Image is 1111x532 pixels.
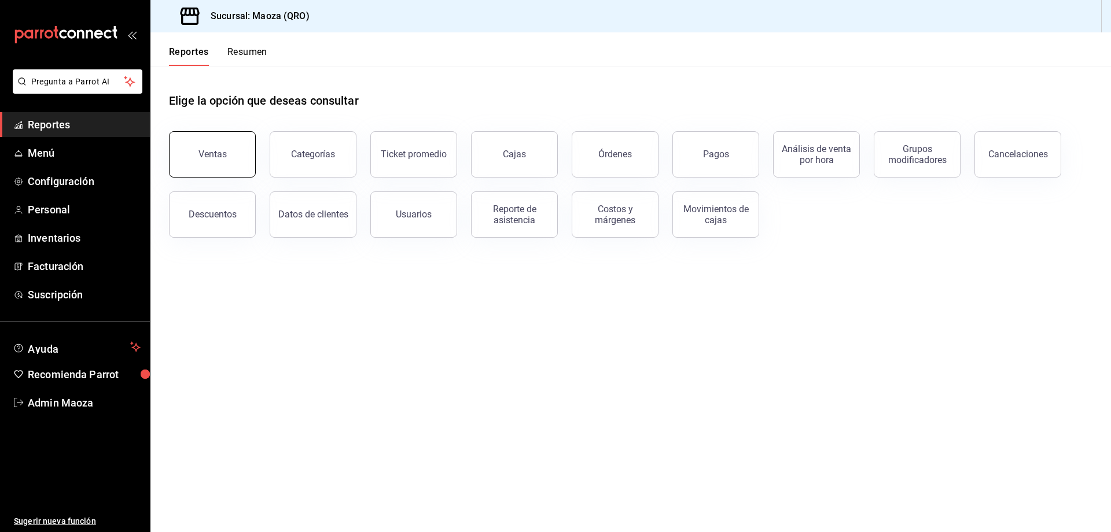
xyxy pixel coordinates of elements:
h3: Sucursal: Maoza (QRO) [201,9,310,23]
a: Pregunta a Parrot AI [8,84,142,96]
button: Resumen [227,46,267,66]
button: Ticket promedio [370,131,457,178]
button: Reportes [169,46,209,66]
button: Costos y márgenes [572,191,658,238]
button: Grupos modificadores [874,131,961,178]
div: Reporte de asistencia [479,204,550,226]
button: Categorías [270,131,356,178]
button: Órdenes [572,131,658,178]
span: Menú [28,145,141,161]
button: Movimientos de cajas [672,191,759,238]
div: Descuentos [189,209,237,220]
div: Cajas [503,149,526,160]
div: Cancelaciones [988,149,1048,160]
h1: Elige la opción que deseas consultar [169,92,359,109]
span: Admin Maoza [28,395,141,411]
div: navigation tabs [169,46,267,66]
span: Pregunta a Parrot AI [31,76,124,88]
div: Movimientos de cajas [680,204,752,226]
div: Datos de clientes [278,209,348,220]
span: Inventarios [28,230,141,246]
span: Reportes [28,117,141,132]
div: Pagos [703,149,729,160]
button: Pagos [672,131,759,178]
span: Personal [28,202,141,217]
span: Ayuda [28,340,126,354]
button: Pregunta a Parrot AI [13,69,142,94]
div: Análisis de venta por hora [781,143,852,165]
button: Reporte de asistencia [471,191,558,238]
span: Recomienda Parrot [28,367,141,382]
div: Categorías [291,149,335,160]
div: Grupos modificadores [881,143,953,165]
span: Sugerir nueva función [14,515,141,527]
span: Configuración [28,173,141,189]
button: Cajas [471,131,558,178]
button: Usuarios [370,191,457,238]
button: Descuentos [169,191,256,238]
button: Datos de clientes [270,191,356,238]
span: Facturación [28,258,141,274]
div: Usuarios [396,209,432,220]
div: Órdenes [598,149,632,160]
span: Suscripción [28,287,141,302]
button: Ventas [169,131,256,178]
button: Análisis de venta por hora [773,131,860,178]
button: open_drawer_menu [127,30,137,39]
button: Cancelaciones [974,131,1061,178]
div: Costos y márgenes [579,204,651,226]
div: Ventas [198,149,227,160]
div: Ticket promedio [381,149,447,160]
